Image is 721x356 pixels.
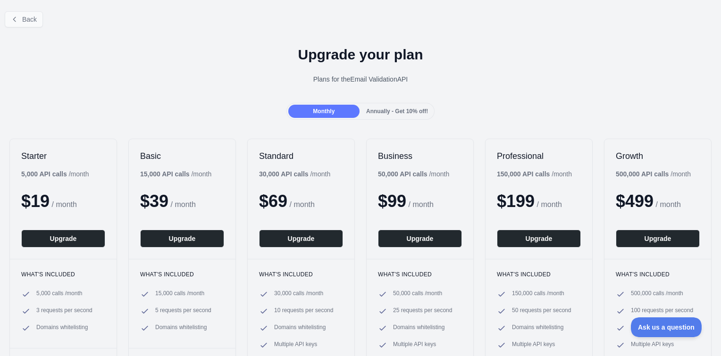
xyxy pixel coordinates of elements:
h2: Growth [616,150,700,162]
div: / month [497,169,572,179]
div: / month [616,169,691,179]
span: $ 499 [616,191,654,211]
iframe: Toggle Customer Support [631,317,702,337]
h2: Business [378,150,462,162]
b: 30,000 API calls [259,170,309,178]
h2: Standard [259,150,343,162]
h2: Professional [497,150,581,162]
div: / month [259,169,330,179]
span: $ 199 [497,191,535,211]
span: $ 69 [259,191,287,211]
b: 500,000 API calls [616,170,669,178]
span: $ 99 [378,191,406,211]
div: / month [378,169,449,179]
b: 150,000 API calls [497,170,550,178]
b: 50,000 API calls [378,170,428,178]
